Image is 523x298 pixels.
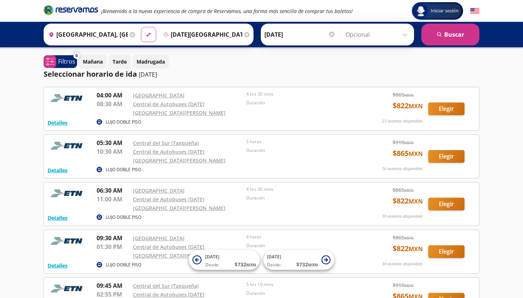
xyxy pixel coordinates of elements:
[308,262,318,267] small: MXN
[267,262,281,268] span: Desde:
[133,92,185,99] a: [GEOGRAPHIC_DATA]
[393,91,414,98] span: $ 865
[133,243,226,259] a: Central de Autobuses [DATE][GEOGRAPHIC_DATA][PERSON_NAME]
[48,262,68,269] button: Detalles
[409,150,423,158] small: MXN
[97,281,129,290] p: 09:45 AM
[393,186,414,194] span: $ 865
[246,100,356,106] p: Duración
[246,147,356,154] p: Duración
[83,58,103,65] p: Mañana
[235,261,256,268] span: $ 732
[428,102,465,115] button: Elegir
[246,281,356,288] p: 5 hrs 10 mins
[409,197,423,205] small: MXN
[44,55,77,68] button: 0Filtros
[58,57,75,66] p: Filtros
[48,186,88,201] img: RESERVAMOS
[393,196,423,206] span: $ 822
[133,55,169,69] button: Madrugada
[133,101,226,116] a: Central de Autobuses [DATE][GEOGRAPHIC_DATA][PERSON_NAME]
[246,262,256,267] small: MXN
[246,242,356,249] p: Duración
[106,166,141,173] p: LUJO DOBLE PISO
[409,245,423,253] small: MXN
[393,234,414,241] span: $ 865
[205,262,219,268] span: Desde:
[345,25,410,44] input: Opcional
[189,250,260,270] button: [DATE]Desde:$732MXN
[133,148,226,164] a: Central de Autobuses [DATE][GEOGRAPHIC_DATA][PERSON_NAME]
[205,254,219,260] span: [DATE]
[160,25,242,44] input: Buscar Destino
[382,213,423,220] p: 30 asientos disponibles
[246,91,356,97] p: 4 hrs 30 mins
[106,262,141,268] p: LUJO DOBLE PISO
[137,58,165,65] p: Madrugada
[133,235,185,242] a: [GEOGRAPHIC_DATA]
[133,140,199,146] a: Central del Sur (Taxqueña)
[48,234,88,248] img: RESERVAMOS
[393,281,414,289] span: $ 910
[48,281,88,296] img: RESERVAMOS
[421,24,479,45] button: Buscar
[97,195,129,204] p: 11:00 AM
[48,91,88,105] img: RESERVAMOS
[393,148,423,159] span: $ 865
[133,282,199,289] a: Central del Sur (Taxqueña)
[246,290,356,297] p: Duración
[393,138,414,146] span: $ 910
[106,214,141,221] p: LUJO DOBLE PISO
[48,138,88,153] img: RESERVAMOS
[393,243,423,254] span: $ 822
[106,119,141,125] p: LUJO DOBLE PISO
[428,150,465,163] button: Elegir
[46,25,128,44] input: Buscar Origen
[382,118,423,124] p: 23 asientos disponibles
[428,7,462,15] span: Iniciar sesión
[113,58,127,65] p: Tarde
[97,100,129,108] p: 08:30 AM
[101,8,353,15] em: ¡Bienvenido a la nueva experiencia de compra de Reservamos, una forma más sencilla de comprar tus...
[44,4,98,15] i: Brand Logo
[246,234,356,240] p: 4 horas
[428,198,465,210] button: Elegir
[264,25,336,44] input: Elegir Fecha
[48,214,68,222] button: Detalles
[133,187,185,194] a: [GEOGRAPHIC_DATA]
[133,196,226,212] a: Central de Autobuses [DATE][GEOGRAPHIC_DATA][PERSON_NAME]
[246,186,356,193] p: 4 hrs 30 mins
[404,235,414,241] small: MXN
[382,166,423,172] p: 16 asientos disponibles
[79,55,107,69] button: Mañana
[44,69,137,80] p: Seleccionar horario de ida
[296,261,318,268] span: $ 732
[44,4,98,17] a: Brand Logo
[139,70,157,79] p: [DATE]
[76,53,78,59] span: 0
[97,234,129,242] p: 09:30 AM
[97,91,129,100] p: 04:00 AM
[97,186,129,195] p: 06:30 AM
[404,188,414,193] small: MXN
[382,261,423,267] p: 34 asientos disponibles
[393,100,423,111] span: $ 822
[404,92,414,98] small: MXN
[48,166,68,174] button: Detalles
[267,254,281,260] span: [DATE]
[409,102,423,110] small: MXN
[97,242,129,251] p: 01:30 PM
[246,195,356,201] p: Duración
[263,250,334,270] button: [DATE]Desde:$732MXN
[428,245,465,258] button: Elegir
[97,138,129,147] p: 05:30 AM
[97,147,129,156] p: 10:30 AM
[404,140,414,145] small: MXN
[404,283,414,288] small: MXN
[48,119,68,126] button: Detalles
[109,55,131,69] button: Tarde
[470,7,479,16] button: English
[246,138,356,145] p: 5 horas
